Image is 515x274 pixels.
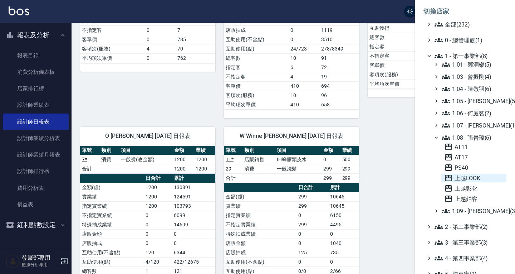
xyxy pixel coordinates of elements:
[435,222,504,231] span: 2 - 第二事業部(2)
[435,36,504,44] span: 0 - 總管理處(1)
[442,72,504,81] span: 1.03 - 曾振剛(4)
[444,153,504,162] span: AT17
[442,207,504,215] span: 1.09 - [PERSON_NAME](3)
[444,174,504,182] span: 上越LOOK
[442,60,504,69] span: 1.01 - 鄭洞樂(5)
[442,97,504,105] span: 1.05 - [PERSON_NAME](5)
[442,133,504,142] span: 1.08 - 張晉瑋(6)
[444,184,504,193] span: 上越彰化
[442,121,504,130] span: 1.07 - [PERSON_NAME](11)
[435,52,504,60] span: 1 - 第一事業部(8)
[442,85,504,93] span: 1.04 - 陳敬羽(6)
[435,254,504,263] span: 4 - 第四事業部(4)
[444,143,504,151] span: AT11
[442,109,504,117] span: 1.06 - 何庭智(2)
[435,238,504,247] span: 3 - 第三事業部(3)
[444,194,504,203] span: 上越鉑客
[444,163,504,172] span: PS40
[435,20,504,29] span: 全部(232)
[423,3,506,20] li: 切換店家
